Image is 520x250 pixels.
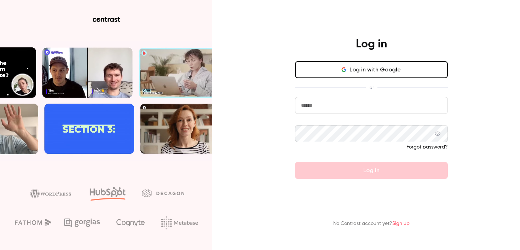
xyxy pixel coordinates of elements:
a: Sign up [392,221,410,226]
a: Forgot password? [406,145,448,150]
button: Log in with Google [295,61,448,78]
span: or [366,84,377,91]
p: No Contrast account yet? [333,220,410,227]
h4: Log in [356,37,387,51]
img: decagon [142,189,184,197]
